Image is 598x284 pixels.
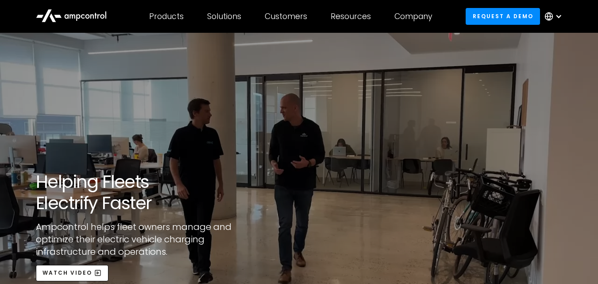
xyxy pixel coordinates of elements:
div: Company [394,12,432,21]
div: Products [149,12,184,21]
div: Customers [265,12,307,21]
div: Resources [331,12,371,21]
div: Solutions [207,12,241,21]
a: Request a demo [466,8,540,24]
